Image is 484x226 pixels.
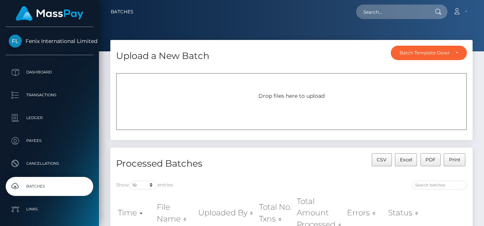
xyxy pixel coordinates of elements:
a: Transactions [6,86,93,105]
a: Batches [111,4,133,20]
a: Dashboard [6,63,93,82]
a: Payees [6,131,93,150]
span: Print [449,157,460,162]
p: Cancellations [9,158,90,169]
img: Fenix International Limited [9,35,22,48]
p: Transactions [9,89,90,101]
label: Show entries [116,181,173,189]
h4: Processed Batches [116,157,286,170]
button: Batch Template Download [391,46,467,60]
input: Search batches [412,181,467,189]
span: Drop files here to upload [258,92,325,99]
h4: Upload a New Batch [116,49,209,63]
a: Cancellations [6,154,93,173]
div: Batch Template Download [400,50,449,56]
a: Batches [6,177,93,196]
span: Excel [400,157,412,162]
a: Ledger [6,108,93,127]
span: Fenix International Limited [6,38,93,45]
p: Batches [9,181,90,192]
a: Links [6,200,93,219]
button: CSV [372,153,392,166]
button: Excel [395,153,417,166]
span: CSV [377,157,387,162]
p: Dashboard [9,67,90,78]
img: MassPay Logo [16,6,83,21]
button: Print [444,153,465,166]
p: Payees [9,135,90,146]
p: Ledger [9,112,90,124]
span: PDF [425,157,436,162]
button: PDF [420,153,441,166]
select: Showentries [129,181,158,189]
p: Links [9,204,90,215]
input: Search... [356,5,428,19]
